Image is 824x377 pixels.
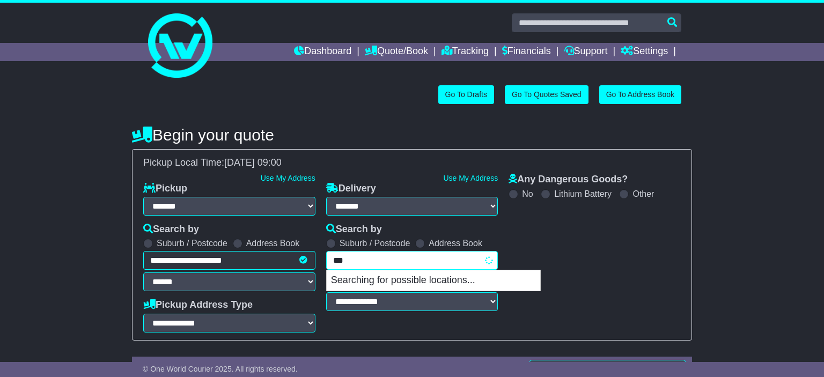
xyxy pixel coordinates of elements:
span: © One World Courier 2025. All rights reserved. [143,365,298,373]
label: Lithium Battery [554,189,612,199]
label: Any Dangerous Goods? [509,174,628,186]
a: Quote/Book [365,43,428,61]
h4: Begin your quote [132,126,692,144]
a: Financials [502,43,551,61]
p: Searching for possible locations... [327,270,540,291]
label: Address Book [246,238,300,248]
a: Go To Address Book [599,85,681,104]
a: Settings [621,43,668,61]
span: [DATE] 09:00 [224,157,282,168]
div: Pickup Local Time: [138,157,686,169]
label: Search by [326,224,382,235]
label: Other [632,189,654,199]
label: Suburb / Postcode [340,238,410,248]
a: Tracking [442,43,489,61]
label: Suburb / Postcode [157,238,227,248]
label: No [522,189,533,199]
label: Pickup Address Type [143,299,253,311]
label: Pickup [143,183,187,195]
a: Dashboard [294,43,351,61]
a: Support [564,43,608,61]
label: Delivery [326,183,376,195]
a: Use My Address [261,174,315,182]
a: Go To Drafts [438,85,494,104]
label: Address Book [429,238,482,248]
a: Go To Quotes Saved [505,85,588,104]
label: Search by [143,224,199,235]
a: Use My Address [443,174,498,182]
